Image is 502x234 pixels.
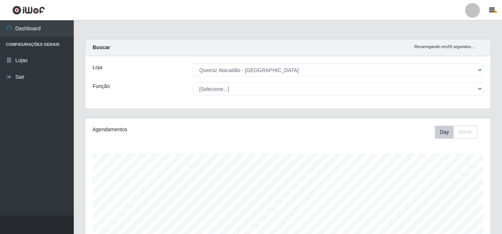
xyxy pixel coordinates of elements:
[414,44,474,49] i: Recarregando em 29 segundos...
[453,126,477,139] button: Month
[93,64,102,71] label: Loja
[435,126,477,139] div: First group
[12,6,45,15] img: CoreUI Logo
[435,126,454,139] button: Day
[93,126,249,133] div: Agendamentos
[435,126,483,139] div: Toolbar with button groups
[93,44,110,50] strong: Buscar
[93,82,110,90] label: Função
